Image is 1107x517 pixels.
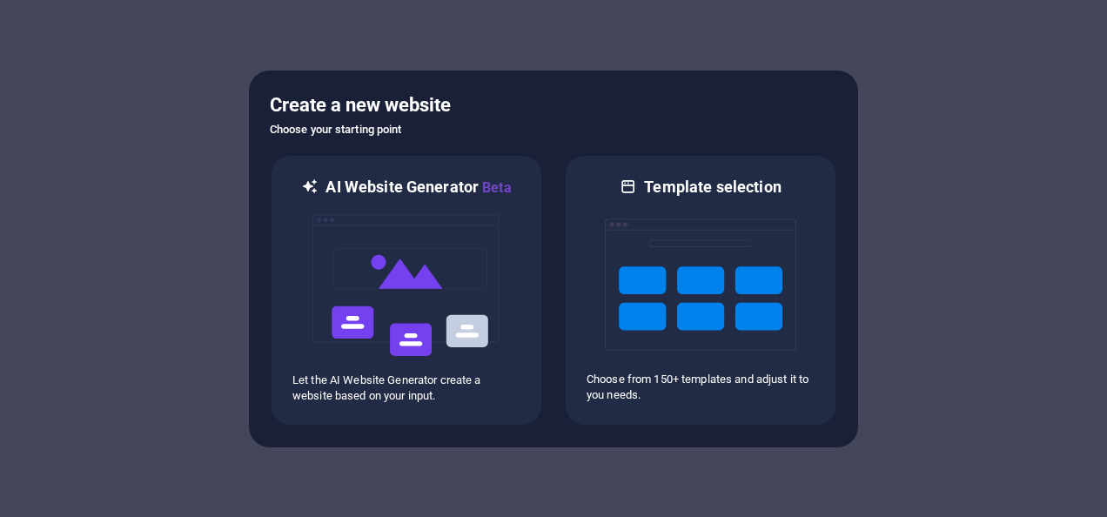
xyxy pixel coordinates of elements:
[644,177,781,198] h6: Template selection
[270,91,837,119] h5: Create a new website
[587,372,815,403] p: Choose from 150+ templates and adjust it to you needs.
[292,373,520,404] p: Let the AI Website Generator create a website based on your input.
[270,119,837,140] h6: Choose your starting point
[564,154,837,426] div: Template selectionChoose from 150+ templates and adjust it to you needs.
[325,177,511,198] h6: AI Website Generator
[479,179,512,196] span: Beta
[311,198,502,373] img: ai
[270,154,543,426] div: AI Website GeneratorBetaaiLet the AI Website Generator create a website based on your input.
